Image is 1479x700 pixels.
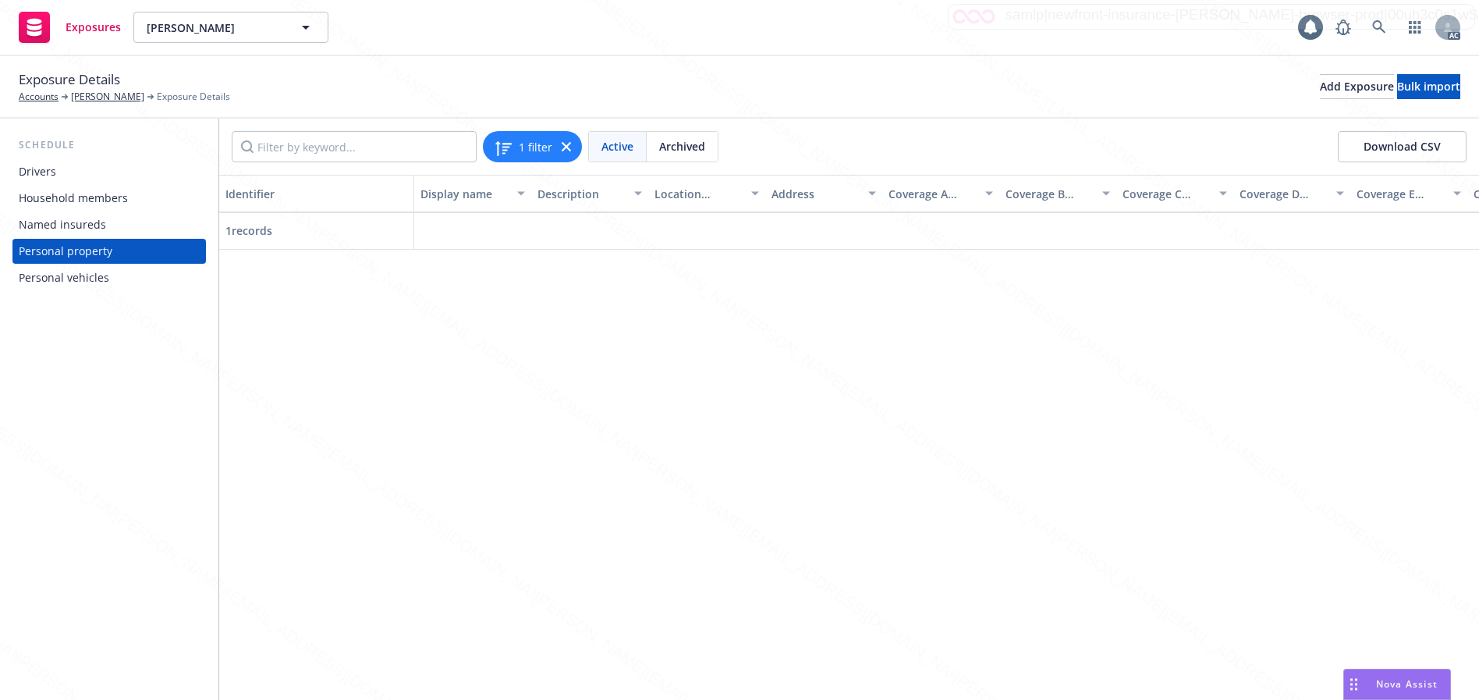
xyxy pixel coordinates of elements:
div: Drag to move [1344,670,1364,699]
a: Switch app [1399,12,1431,43]
div: Household members [19,186,128,211]
span: [PERSON_NAME] [147,20,282,36]
div: Personal property [19,239,112,264]
a: Personal property [12,239,206,264]
button: Location number [648,175,765,212]
div: Add Exposure [1320,75,1394,98]
div: Description [537,186,625,202]
a: Named insureds [12,212,206,237]
button: Address [765,175,882,212]
input: Filter by keyword... [232,131,477,162]
span: Exposure Details [19,69,120,90]
div: Coverage D (Loss of use) [1240,186,1327,202]
button: Nova Assist [1343,669,1451,700]
div: Coverage B (Appt structures) [1006,186,1093,202]
a: Exposures [12,5,127,49]
button: Download CSV [1338,131,1467,162]
a: Report a Bug [1328,12,1359,43]
div: Address [771,186,859,202]
span: Exposures [66,21,121,34]
span: Nova Assist [1376,677,1438,691]
a: Accounts [19,90,59,104]
div: Coverage E (Liability) [1357,186,1444,202]
button: Coverage C (Household personal property) [1116,175,1233,212]
span: Exposure Details [157,90,230,104]
button: Add Exposure [1320,74,1394,99]
a: Personal vehicles [12,265,206,290]
div: Schedule [12,137,206,153]
div: Coverage A (Building value) [888,186,976,202]
a: [PERSON_NAME] [71,90,144,104]
span: 1 filter [519,139,552,155]
div: Bulk import [1397,75,1460,98]
a: Household members [12,186,206,211]
div: Location number [654,186,742,202]
button: [PERSON_NAME] [133,12,328,43]
button: Display name [414,175,531,212]
span: 1 records [225,223,272,238]
div: Coverage C (Household personal property) [1123,186,1210,202]
div: Personal vehicles [19,265,109,290]
a: Drivers [12,159,206,184]
div: Identifier [225,186,407,202]
button: Coverage A (Building value) [882,175,999,212]
button: Coverage E (Liability) [1350,175,1467,212]
span: Archived [659,138,705,155]
div: Named insureds [19,212,106,237]
span: Active [601,138,633,155]
button: Coverage B (Appt structures) [999,175,1116,212]
button: Coverage D (Loss of use) [1233,175,1350,212]
a: Search [1364,12,1395,43]
div: Drivers [19,159,56,184]
button: Identifier [219,175,414,212]
button: Bulk import [1397,74,1460,99]
div: Display name [420,186,508,202]
button: Description [531,175,648,212]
